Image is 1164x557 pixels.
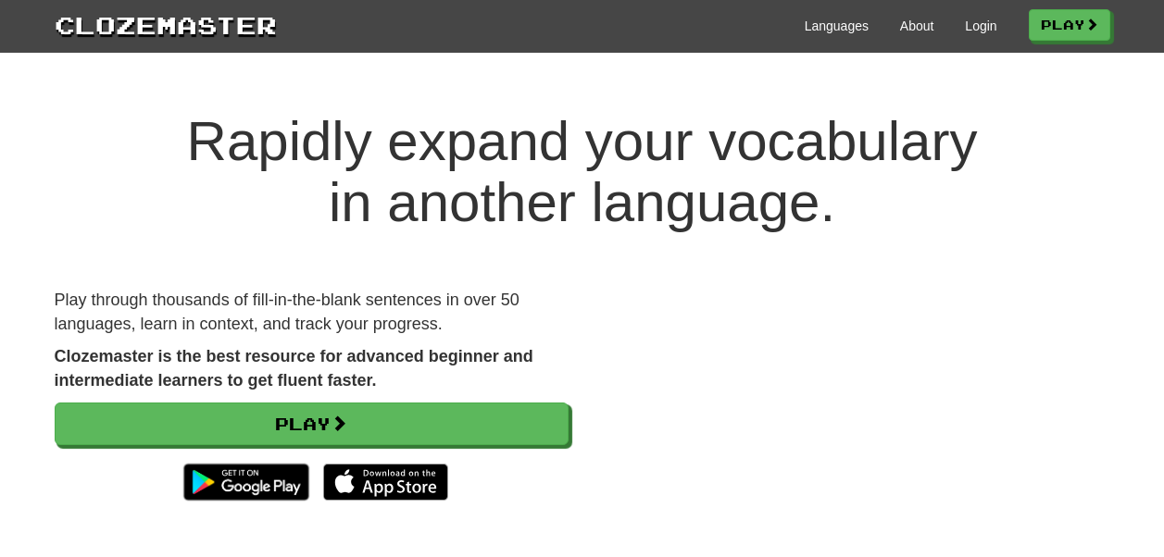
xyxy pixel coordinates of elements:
a: Languages [805,17,869,35]
a: Login [965,17,996,35]
img: Get it on Google Play [174,454,318,510]
a: Play [1029,9,1110,41]
img: Download_on_the_App_Store_Badge_US-UK_135x40-25178aeef6eb6b83b96f5f2d004eda3bffbb37122de64afbaef7... [323,464,448,501]
strong: Clozemaster is the best resource for advanced beginner and intermediate learners to get fluent fa... [55,347,533,390]
p: Play through thousands of fill-in-the-blank sentences in over 50 languages, learn in context, and... [55,289,569,336]
a: About [900,17,934,35]
a: Clozemaster [55,7,277,42]
a: Play [55,402,569,445]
